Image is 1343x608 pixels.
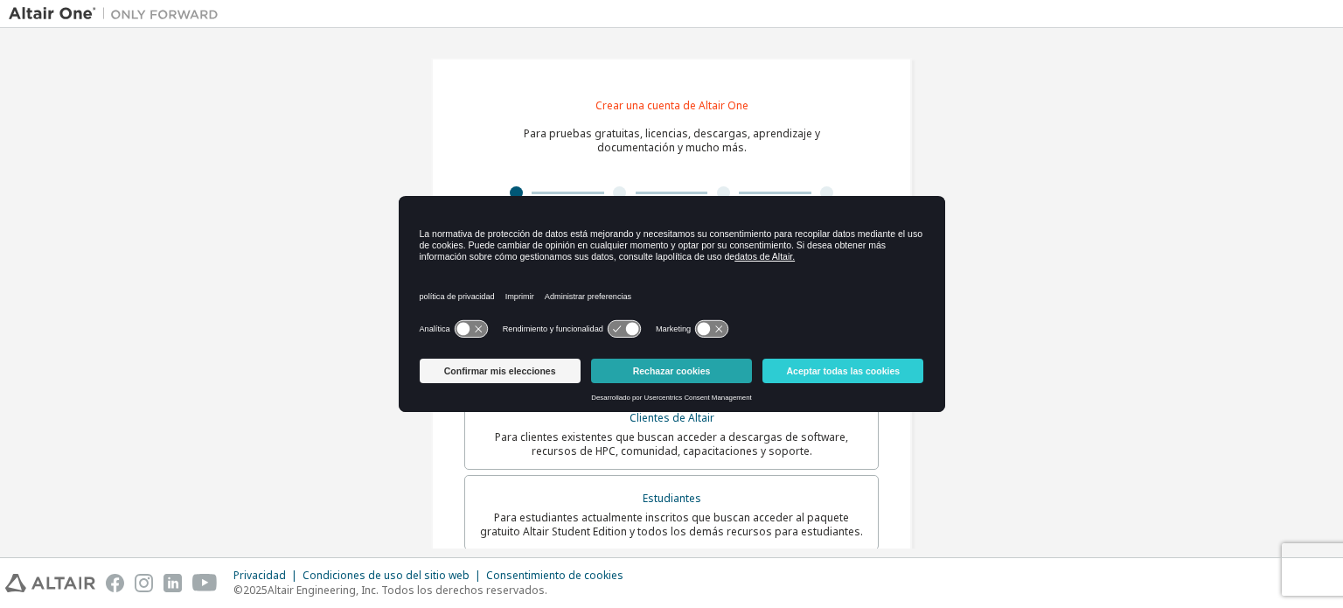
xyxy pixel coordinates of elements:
font: Para clientes existentes que buscan acceder a descargas de software, recursos de HPC, comunidad, ... [495,430,848,458]
font: Para estudiantes actualmente inscritos que buscan acceder al paquete gratuito Altair Student Edit... [480,510,863,539]
font: Para pruebas gratuitas, licencias, descargas, aprendizaje y [524,126,820,141]
img: Altair Uno [9,5,227,23]
font: documentación y mucho más. [597,140,747,155]
font: 2025 [243,583,268,598]
font: © [233,583,243,598]
img: instagram.svg [135,574,153,592]
font: Condiciones de uso del sitio web [303,568,470,583]
font: Consentimiento de cookies [486,568,623,583]
font: Privacidad [233,568,286,583]
font: Altair Engineering, Inc. Todos los derechos reservados. [268,583,547,598]
font: Estudiantes [643,491,701,506]
font: Crear una cuenta de Altair One [595,98,748,113]
img: altair_logo.svg [5,574,95,592]
font: Clientes de Altair [630,410,714,425]
img: youtube.svg [192,574,218,592]
img: linkedin.svg [164,574,182,592]
img: facebook.svg [106,574,124,592]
